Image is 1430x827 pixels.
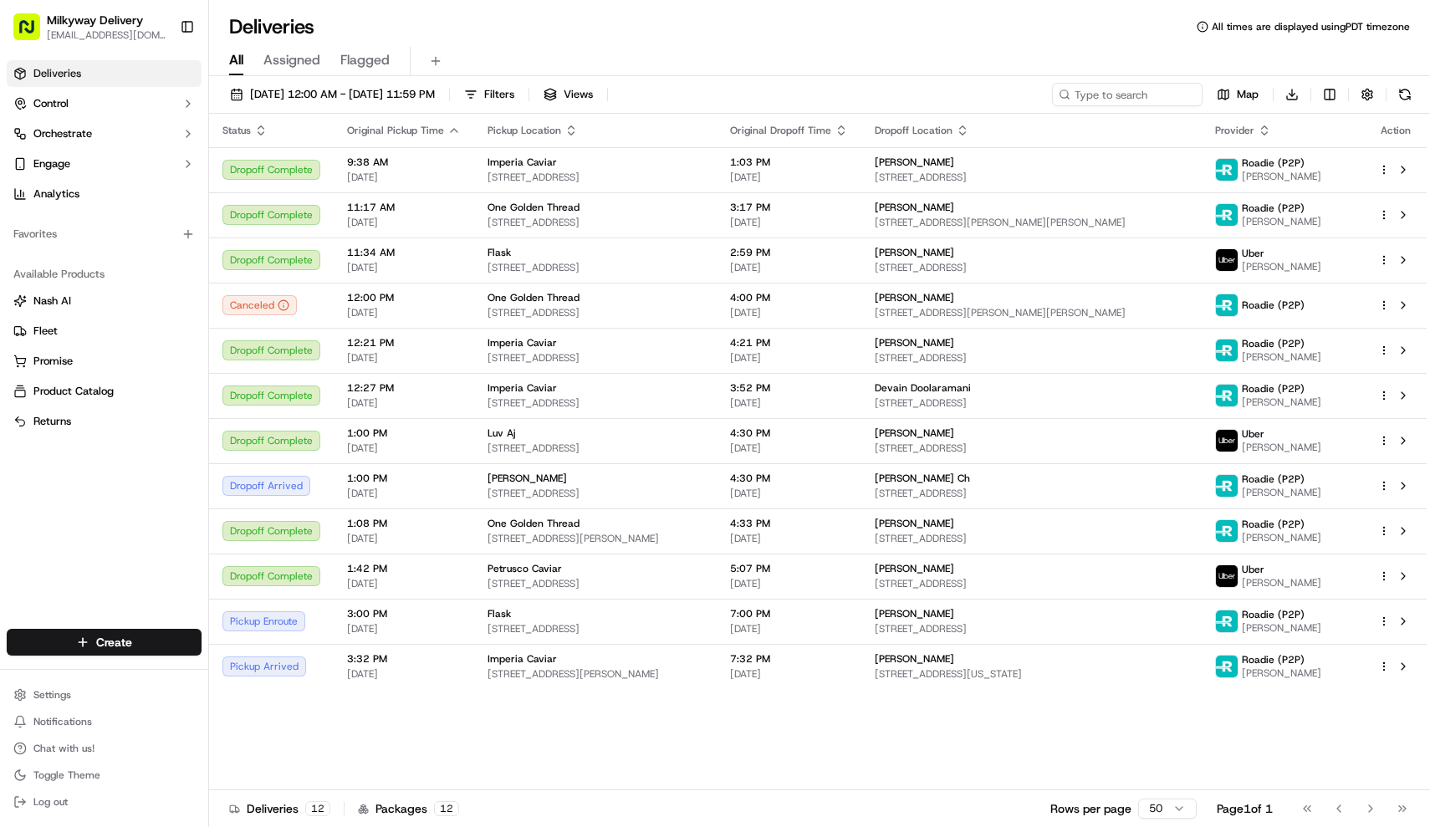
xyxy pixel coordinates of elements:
button: Refresh [1393,83,1417,106]
span: Original Pickup Time [347,124,444,137]
span: [PERSON_NAME] [1242,441,1321,454]
span: [DATE] [730,442,848,455]
span: Orchestrate [33,126,92,141]
span: [PERSON_NAME] [488,472,567,485]
span: Flask [488,607,511,620]
span: [DATE] [730,622,848,636]
span: [STREET_ADDRESS] [875,532,1188,545]
span: [PERSON_NAME] [875,517,954,530]
span: 3:52 PM [730,381,848,395]
span: [PERSON_NAME] [875,607,954,620]
span: 4:33 PM [730,517,848,530]
img: roadie-logo-v2.jpg [1216,159,1238,181]
span: [STREET_ADDRESS][PERSON_NAME][PERSON_NAME] [875,306,1188,319]
span: Returns [33,414,71,429]
span: Uber [1242,563,1264,576]
span: Settings [33,688,71,702]
button: Create [7,629,202,656]
span: Status [222,124,251,137]
span: One Golden Thread [488,517,580,530]
span: 4:30 PM [730,426,848,440]
span: [DATE] [730,306,848,319]
span: Flask [488,246,511,259]
img: uber-new-logo.jpeg [1216,430,1238,452]
span: [PERSON_NAME] [1242,260,1321,273]
div: Canceled [222,295,297,315]
button: Log out [7,790,202,814]
span: [DATE] [347,532,461,545]
span: [DATE] [347,577,461,590]
span: Original Dropoff Time [730,124,831,137]
span: [DATE] [347,442,461,455]
span: [DATE] [730,351,848,365]
span: [PERSON_NAME] [875,156,954,169]
button: Views [536,83,600,106]
span: [DATE] [347,261,461,274]
span: One Golden Thread [488,201,580,214]
img: roadie-logo-v2.jpg [1216,610,1238,632]
span: [STREET_ADDRESS] [488,577,703,590]
span: 1:00 PM [347,426,461,440]
span: Chat with us! [33,742,94,755]
a: Fleet [13,324,195,339]
span: All times are displayed using PDT timezone [1212,20,1410,33]
div: Action [1378,124,1413,137]
span: [STREET_ADDRESS] [875,442,1188,455]
span: [DATE] [347,306,461,319]
span: [PERSON_NAME] [1242,215,1321,228]
span: 3:00 PM [347,607,461,620]
span: [PERSON_NAME] [1242,531,1321,544]
a: Deliveries [7,60,202,87]
span: Imperia Caviar [488,652,557,666]
span: 12:21 PM [347,336,461,350]
span: [PERSON_NAME] Ch [875,472,970,485]
a: Product Catalog [13,384,195,399]
span: 9:38 AM [347,156,461,169]
span: Notifications [33,715,92,728]
button: Engage [7,151,202,177]
span: [STREET_ADDRESS] [875,487,1188,500]
span: [STREET_ADDRESS][PERSON_NAME][PERSON_NAME] [875,216,1188,229]
span: Analytics [33,186,79,202]
span: [PERSON_NAME] [1242,576,1321,590]
span: Deliveries [33,66,81,81]
a: Analytics [7,181,202,207]
span: [PERSON_NAME] [1242,396,1321,409]
span: [DATE] [730,216,848,229]
img: roadie-logo-v2.jpg [1216,656,1238,677]
input: Type to search [1052,83,1203,106]
img: roadie-logo-v2.jpg [1216,385,1238,406]
span: [DATE] [347,216,461,229]
button: Toggle Theme [7,763,202,787]
span: Pickup Location [488,124,561,137]
button: Fleet [7,318,202,345]
span: [STREET_ADDRESS] [488,396,703,410]
img: roadie-logo-v2.jpg [1216,520,1238,542]
span: [STREET_ADDRESS][PERSON_NAME] [488,532,703,545]
div: 12 [305,801,330,816]
div: Available Products [7,261,202,288]
span: 7:00 PM [730,607,848,620]
img: roadie-logo-v2.jpg [1216,475,1238,497]
span: [STREET_ADDRESS] [875,351,1188,365]
a: Promise [13,354,195,369]
span: [PERSON_NAME] [875,652,954,666]
span: Uber [1242,247,1264,260]
span: [PERSON_NAME] [875,426,954,440]
span: [DATE] [347,487,461,500]
span: [STREET_ADDRESS] [875,396,1188,410]
span: Dropoff Location [875,124,952,137]
span: Filters [484,87,514,102]
span: 5:07 PM [730,562,848,575]
span: Petrusco Caviar [488,562,562,575]
span: [DATE] [730,171,848,184]
button: Promise [7,348,202,375]
span: [PERSON_NAME] [875,291,954,304]
button: Orchestrate [7,120,202,147]
img: uber-new-logo.jpeg [1216,565,1238,587]
span: 1:03 PM [730,156,848,169]
span: [DATE] [347,622,461,636]
span: Roadie (P2P) [1242,518,1305,531]
button: Returns [7,408,202,435]
span: Create [96,634,132,651]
